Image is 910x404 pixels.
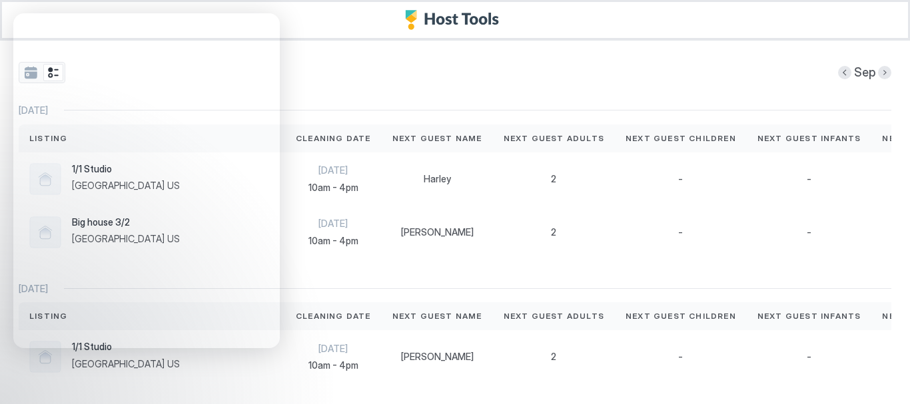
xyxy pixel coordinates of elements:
span: [DATE] [296,343,371,355]
a: Host Tools Logo [405,10,505,30]
span: 10am - 4pm [296,235,371,247]
span: Next Guest Adults [504,310,604,322]
span: Next Guest Infants [757,132,861,144]
span: Cleaning Date [296,132,371,144]
span: [PERSON_NAME] [401,351,474,363]
span: Harley [424,173,451,185]
button: Previous month [838,66,851,79]
span: - [678,173,683,185]
iframe: Intercom live chat [13,359,45,391]
span: Next Guest Name [392,310,482,322]
span: - [678,226,683,238]
span: 10am - 4pm [296,359,371,371]
iframe: Intercom live chat [13,13,280,348]
span: - [807,226,811,238]
span: 2 [551,173,556,185]
span: Next Guest Adults [504,132,604,144]
span: Next Guest Infants [757,310,861,322]
span: [PERSON_NAME] [401,226,474,238]
span: Next Guest Children [626,310,736,322]
span: [GEOGRAPHIC_DATA] US [72,358,180,370]
span: Sep [854,65,875,81]
span: 2 [551,226,556,238]
span: - [807,351,811,363]
span: [DATE] [296,218,371,230]
span: Next Guest Name [392,132,482,144]
span: - [678,351,683,363]
span: - [807,173,811,185]
span: Next Guest Children [626,132,736,144]
span: 10am - 4pm [296,182,371,194]
span: Cleaning Date [296,310,371,322]
span: [DATE] [296,164,371,176]
button: Next month [878,66,891,79]
span: 2 [551,351,556,363]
